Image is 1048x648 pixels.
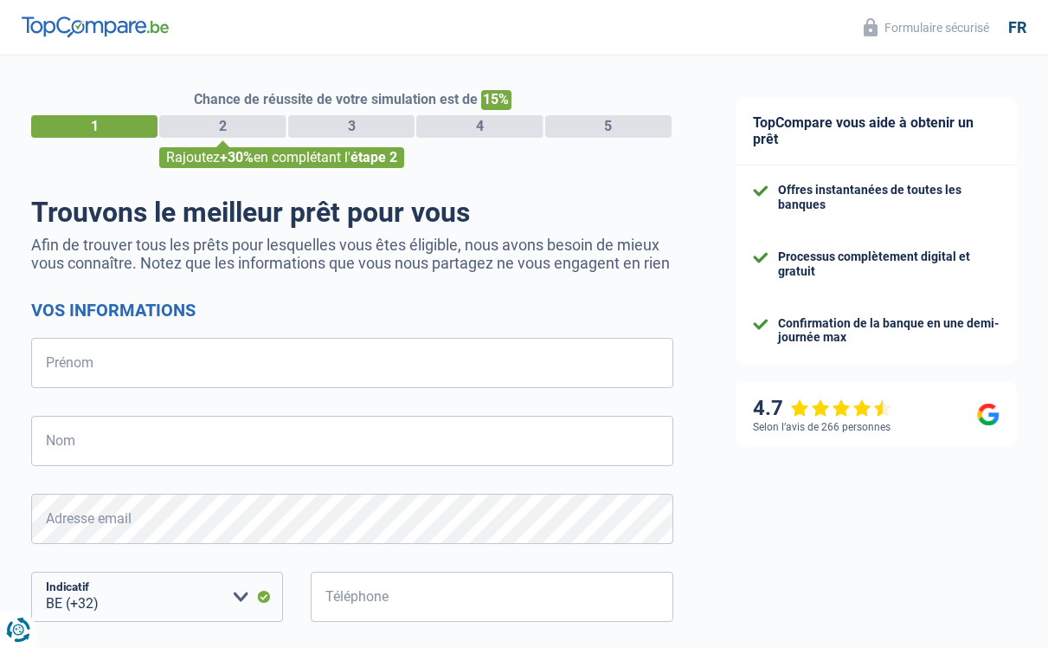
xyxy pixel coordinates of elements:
[853,13,1000,42] button: Formulaire sécurisé
[416,115,543,138] div: 4
[31,196,673,229] h1: Trouvons le meilleur prêt pour vous
[350,149,397,165] span: étape 2
[31,300,673,321] h2: Vos informations
[159,147,404,168] div: Rajoutez en complétant l'
[753,421,890,433] div: Selon l’avis de 266 personnes
[288,115,415,138] div: 3
[778,249,1000,279] div: Processus complètement digital et gratuit
[220,149,254,165] span: +30%
[1008,18,1026,37] div: fr
[22,16,169,37] img: TopCompare Logo
[778,316,1000,346] div: Confirmation de la banque en une demi-journée max
[736,97,1017,165] div: TopCompare vous aide à obtenir un prêt
[753,396,892,421] div: 4.7
[31,115,158,138] div: 1
[311,572,673,622] input: 401020304
[481,90,511,110] span: 15%
[31,236,673,272] p: Afin de trouver tous les prêts pour lesquelles vous êtes éligible, nous avons besoin de mieux vou...
[778,183,1000,212] div: Offres instantanées de toutes les banques
[545,115,672,138] div: 5
[159,115,286,138] div: 2
[194,91,478,107] span: Chance de réussite de votre simulation est de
